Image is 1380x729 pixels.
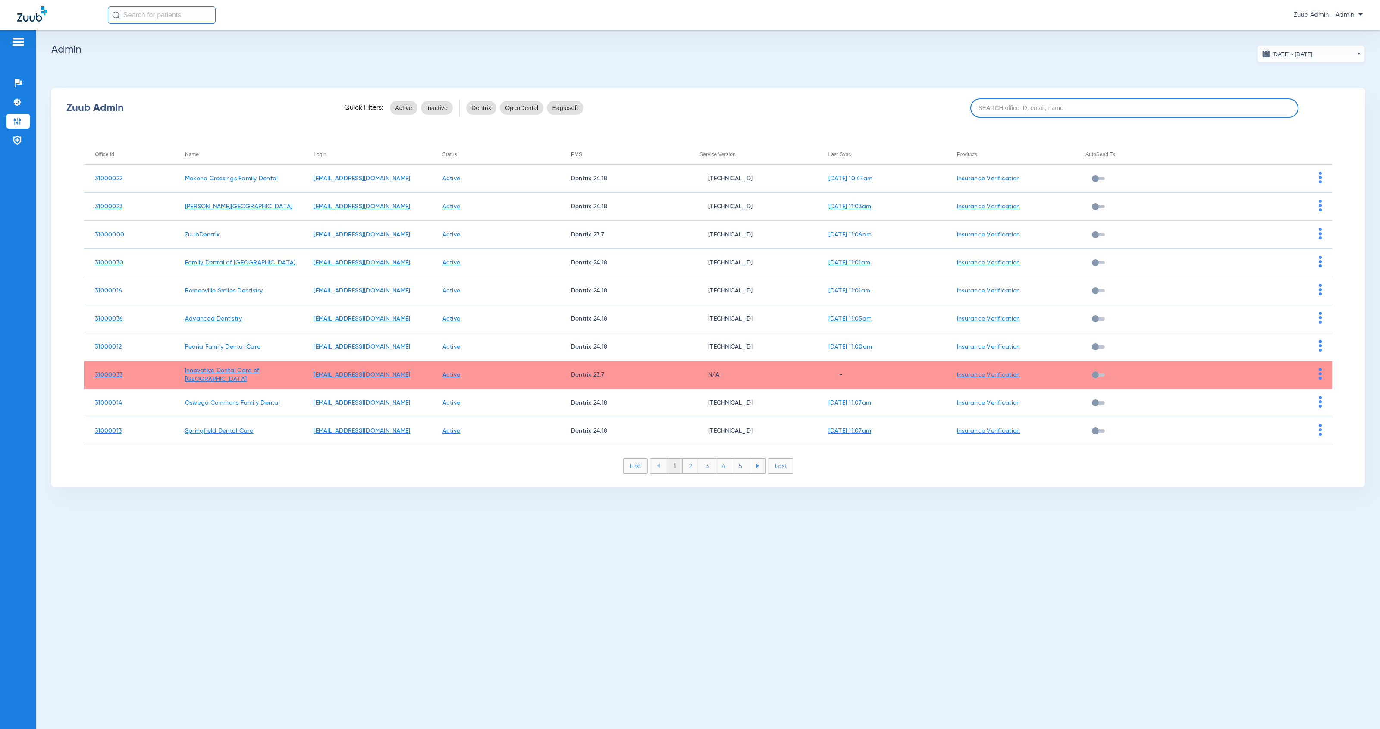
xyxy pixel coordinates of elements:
[185,176,278,182] a: Mokena Crossings Family Dental
[442,150,457,159] div: Status
[689,361,817,389] td: N/A
[699,459,715,473] li: 3
[185,260,296,266] a: Family Dental of [GEOGRAPHIC_DATA]
[95,204,122,210] a: 31000023
[314,288,410,294] a: [EMAIL_ADDRESS][DOMAIN_NAME]
[185,232,220,238] a: ZuubDentrix
[683,459,699,473] li: 2
[560,417,689,445] td: Dentrix 24.18
[957,150,977,159] div: Products
[442,176,461,182] a: Active
[689,389,817,417] td: [TECHNICAL_ID]
[756,464,759,468] img: arrow-right-blue.svg
[828,204,872,210] a: [DATE] 11:03am
[560,389,689,417] td: Dentrix 24.18
[426,104,448,112] span: Inactive
[828,316,872,322] a: [DATE] 11:05am
[1262,50,1270,58] img: date.svg
[828,400,872,406] a: [DATE] 11:07am
[95,344,122,350] a: 31000012
[471,104,491,112] span: Dentrix
[560,193,689,221] td: Dentrix 24.18
[828,288,871,294] a: [DATE] 11:01am
[828,372,842,378] span: -
[1319,424,1322,436] img: group-dot-blue.svg
[185,344,260,350] a: Peoria Family Dental Care
[828,150,946,159] div: Last Sync
[1085,150,1115,159] div: AutoSend Tx
[185,316,242,322] a: Advanced Dentistry
[442,372,461,378] a: Active
[442,260,461,266] a: Active
[957,400,1020,406] a: Insurance Verification
[1319,256,1322,267] img: group-dot-blue.svg
[1319,368,1322,380] img: group-dot-blue.svg
[185,204,293,210] a: [PERSON_NAME][GEOGRAPHIC_DATA]
[657,463,660,468] img: arrow-left-blue.svg
[689,193,817,221] td: [TECHNICAL_ID]
[95,372,122,378] a: 31000033
[112,11,120,19] img: Search Icon
[108,6,216,24] input: Search for patients
[768,458,793,474] li: Last
[1319,200,1322,211] img: group-dot-blue.svg
[442,316,461,322] a: Active
[95,176,122,182] a: 31000022
[957,372,1020,378] a: Insurance Verification
[314,400,410,406] a: [EMAIL_ADDRESS][DOMAIN_NAME]
[560,305,689,333] td: Dentrix 24.18
[828,428,872,434] a: [DATE] 11:07am
[970,98,1299,118] input: SEARCH office ID, email, name
[51,45,1365,54] h2: Admin
[828,150,851,159] div: Last Sync
[314,260,410,266] a: [EMAIL_ADDRESS][DOMAIN_NAME]
[442,288,461,294] a: Active
[828,232,872,238] a: [DATE] 11:06am
[623,458,648,474] li: First
[552,104,578,112] span: Eaglesoft
[689,249,817,277] td: [TECHNICAL_ID]
[1294,11,1363,19] span: Zuub Admin - Admin
[185,400,280,406] a: Oswego Commons Family Dental
[689,277,817,305] td: [TECHNICAL_ID]
[689,305,817,333] td: [TECHNICAL_ID]
[1085,150,1203,159] div: AutoSend Tx
[689,417,817,445] td: [TECHNICAL_ID]
[1257,45,1365,63] button: [DATE] - [DATE]
[344,104,383,112] span: Quick Filters:
[689,165,817,193] td: [TECHNICAL_ID]
[442,428,461,434] a: Active
[314,232,410,238] a: [EMAIL_ADDRESS][DOMAIN_NAME]
[1319,340,1322,352] img: group-dot-blue.svg
[689,333,817,361] td: [TECHNICAL_ID]
[442,232,461,238] a: Active
[314,428,410,434] a: [EMAIL_ADDRESS][DOMAIN_NAME]
[1319,312,1322,324] img: group-dot-blue.svg
[466,99,583,116] mat-chip-listbox: pms-filters
[560,333,689,361] td: Dentrix 24.18
[699,150,735,159] div: Service Version
[314,176,410,182] a: [EMAIL_ADDRESS][DOMAIN_NAME]
[390,99,453,116] mat-chip-listbox: status-filters
[11,37,25,47] img: hamburger-icon
[442,204,461,210] a: Active
[185,368,259,382] a: Innovative Dental Care of [GEOGRAPHIC_DATA]
[1319,396,1322,408] img: group-dot-blue.svg
[957,204,1020,210] a: Insurance Verification
[395,104,412,112] span: Active
[560,165,689,193] td: Dentrix 24.18
[95,400,122,406] a: 31000014
[957,316,1020,322] a: Insurance Verification
[560,249,689,277] td: Dentrix 24.18
[828,260,871,266] a: [DATE] 11:01am
[185,150,303,159] div: Name
[95,150,114,159] div: Office Id
[95,232,124,238] a: 31000000
[314,344,410,350] a: [EMAIL_ADDRESS][DOMAIN_NAME]
[314,150,431,159] div: Login
[442,400,461,406] a: Active
[571,150,582,159] div: PMS
[957,344,1020,350] a: Insurance Verification
[95,260,123,266] a: 31000030
[560,221,689,249] td: Dentrix 23.7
